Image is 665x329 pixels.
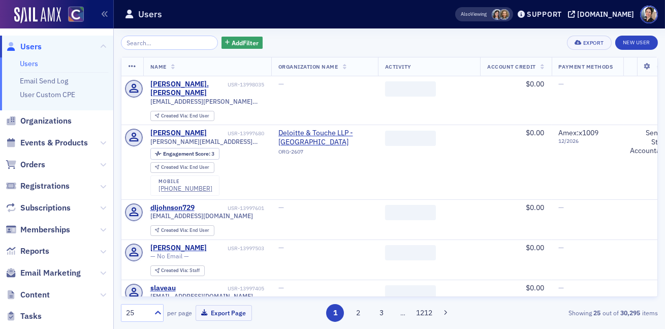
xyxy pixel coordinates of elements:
[20,159,45,170] span: Orders
[385,245,436,260] span: ‌
[385,131,436,146] span: ‌
[486,308,658,317] div: Showing out of items
[567,36,611,50] button: Export
[20,289,50,301] span: Content
[161,268,200,274] div: Staff
[527,10,562,19] div: Support
[20,41,42,52] span: Users
[150,80,226,98] a: [PERSON_NAME].[PERSON_NAME]
[385,205,436,220] span: ‌
[20,90,75,99] a: User Custom CPE
[619,308,642,317] strong: 30,295
[161,227,189,233] span: Created Via :
[499,9,510,20] span: Lindsay Moore
[278,129,371,146] a: Deloitte & Touche LLP - [GEOGRAPHIC_DATA]
[126,308,148,318] div: 25
[150,292,253,300] span: [EMAIL_ADDRESS][DOMAIN_NAME]
[559,243,564,252] span: —
[526,243,545,252] span: $0.00
[559,128,599,137] span: Amex : x1009
[208,245,264,252] div: USR-13997503
[150,252,189,260] span: — No Email —
[6,115,72,127] a: Organizations
[385,81,436,97] span: ‌
[526,283,545,292] span: $0.00
[150,148,219,159] div: Engagement Score: 3
[138,8,162,20] h1: Users
[20,311,42,322] span: Tasks
[559,63,613,70] span: Payment Methods
[159,185,212,192] a: [PHONE_NUMBER]
[278,148,371,159] div: ORG-2607
[372,304,390,322] button: 3
[159,178,212,185] div: mobile
[20,137,88,148] span: Events & Products
[20,181,70,192] span: Registrations
[20,246,49,257] span: Reports
[461,11,487,18] span: Viewing
[278,283,284,292] span: —
[161,165,209,170] div: End User
[278,203,284,212] span: —
[161,164,189,170] span: Created Via :
[461,11,470,17] div: Also
[415,304,433,322] button: 1212
[150,212,253,220] span: [EMAIL_ADDRESS][DOMAIN_NAME]
[6,246,49,257] a: Reports
[592,308,603,317] strong: 25
[385,285,436,301] span: ‌
[163,150,211,157] span: Engagement Score :
[232,38,259,47] span: Add Filter
[20,202,71,214] span: Subscriptions
[640,6,658,23] span: Profile
[61,7,84,24] a: View Homepage
[6,137,88,148] a: Events & Products
[163,151,214,157] div: 3
[196,205,264,212] div: USR-13997601
[492,9,502,20] span: Stacy Svendsen
[161,267,189,274] span: Created Via :
[526,128,545,137] span: $0.00
[6,224,70,235] a: Memberships
[150,225,214,236] div: Created Via: End User
[150,265,205,276] div: Created Via: Staff
[196,305,252,321] button: Export Page
[396,308,410,317] span: …
[278,129,371,146] span: Deloitte & Touche LLP - Denver
[14,7,61,23] img: SailAMX
[559,203,564,212] span: —
[20,115,72,127] span: Organizations
[150,111,214,122] div: Created Via: End User
[6,311,42,322] a: Tasks
[208,130,264,137] div: USR-13997680
[150,98,264,105] span: [EMAIL_ADDRESS][PERSON_NAME][DOMAIN_NAME]
[559,283,564,292] span: —
[326,304,344,322] button: 1
[177,285,264,292] div: USR-13997405
[221,37,263,49] button: AddFilter
[6,41,42,52] a: Users
[6,159,45,170] a: Orders
[615,36,658,50] a: New User
[6,289,50,301] a: Content
[150,138,264,145] span: [PERSON_NAME][EMAIL_ADDRESS][DOMAIN_NAME]
[150,129,207,138] a: [PERSON_NAME]
[150,244,207,253] a: [PERSON_NAME]
[6,181,70,192] a: Registrations
[121,36,218,50] input: Search…
[228,81,264,88] div: USR-13998035
[161,112,189,119] span: Created Via :
[161,228,209,233] div: End User
[150,63,167,70] span: Name
[6,202,71,214] a: Subscriptions
[150,284,176,293] div: slaveau
[167,308,192,317] label: per page
[568,11,638,18] button: [DOMAIN_NAME]
[150,203,195,213] a: dljohnson729
[68,7,84,22] img: SailAMX
[20,76,68,85] a: Email Send Log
